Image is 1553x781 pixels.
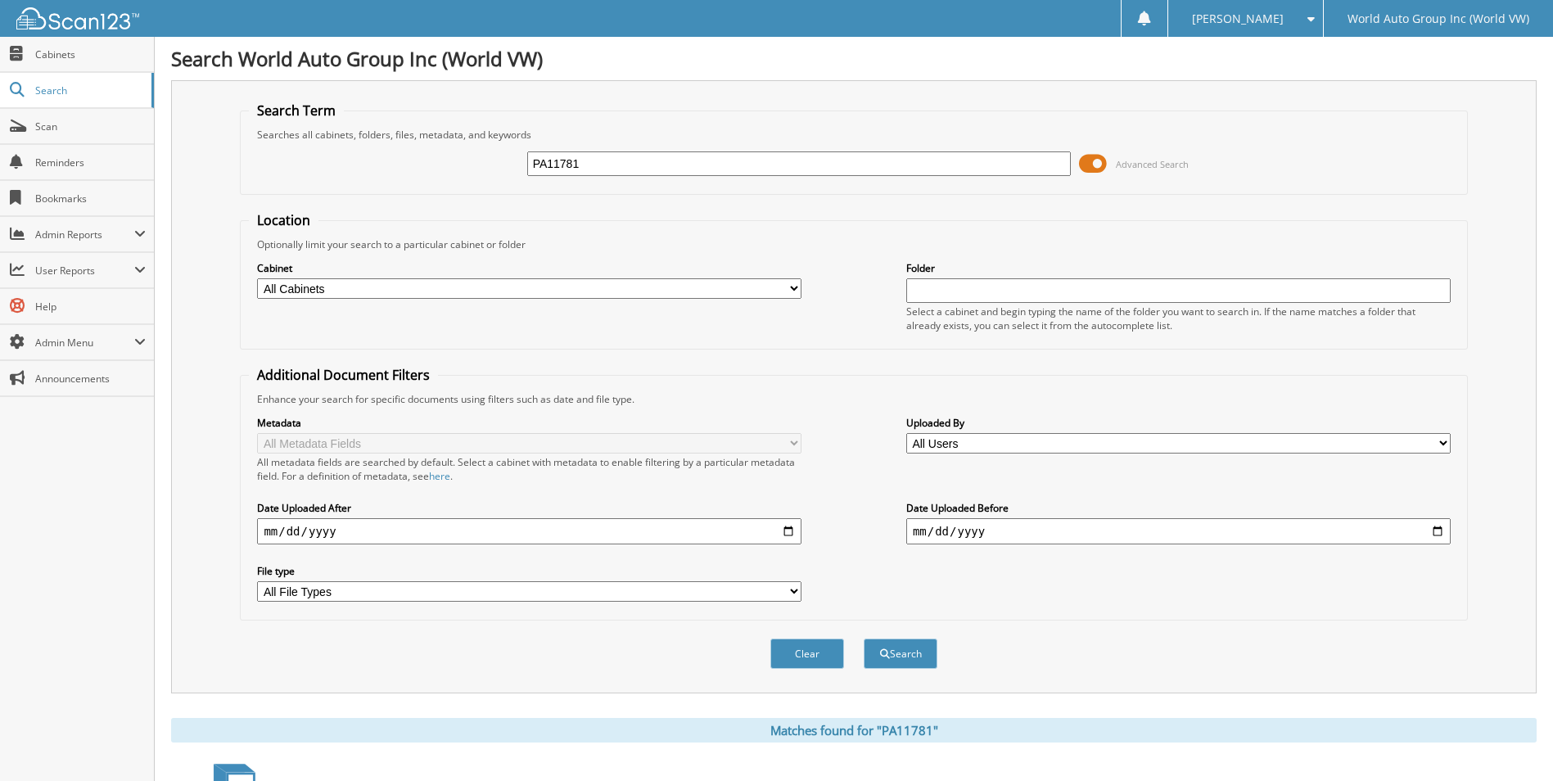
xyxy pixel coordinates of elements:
button: Clear [770,639,844,669]
span: Admin Reports [35,228,134,242]
label: Uploaded By [906,416,1451,430]
a: here [429,469,450,483]
div: Searches all cabinets, folders, files, metadata, and keywords [249,128,1458,142]
div: Optionally limit your search to a particular cabinet or folder [249,237,1458,251]
input: start [257,518,801,544]
div: Select a cabinet and begin typing the name of the folder you want to search in. If the name match... [906,305,1451,332]
input: end [906,518,1451,544]
span: Scan [35,120,146,133]
span: Announcements [35,372,146,386]
h1: Search World Auto Group Inc (World VW) [171,45,1537,72]
label: Metadata [257,416,801,430]
label: Folder [906,261,1451,275]
span: Bookmarks [35,192,146,205]
label: Cabinet [257,261,801,275]
span: Reminders [35,156,146,169]
span: Advanced Search [1116,158,1189,170]
span: Cabinets [35,47,146,61]
legend: Search Term [249,102,344,120]
div: Matches found for "PA11781" [171,718,1537,743]
img: scan123-logo-white.svg [16,7,139,29]
span: [PERSON_NAME] [1192,14,1284,24]
span: Admin Menu [35,336,134,350]
button: Search [864,639,937,669]
div: All metadata fields are searched by default. Select a cabinet with metadata to enable filtering b... [257,455,801,483]
span: Help [35,300,146,314]
span: User Reports [35,264,134,278]
legend: Additional Document Filters [249,366,438,384]
span: Search [35,84,143,97]
legend: Location [249,211,318,229]
label: Date Uploaded Before [906,501,1451,515]
div: Enhance your search for specific documents using filters such as date and file type. [249,392,1458,406]
span: World Auto Group Inc (World VW) [1348,14,1529,24]
label: Date Uploaded After [257,501,801,515]
label: File type [257,564,801,578]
